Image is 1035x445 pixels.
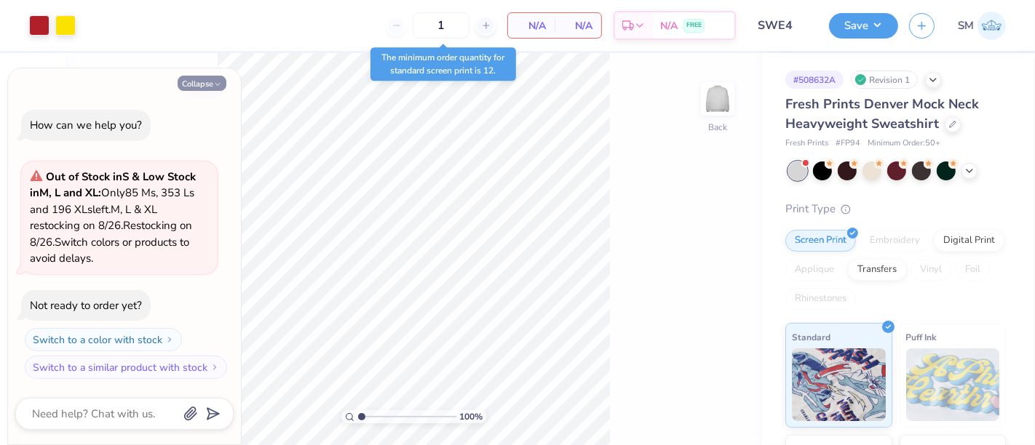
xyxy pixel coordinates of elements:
div: The minimum order quantity for standard screen print is 12. [370,47,516,81]
div: Rhinestones [785,288,856,310]
span: SM [958,17,974,34]
span: Minimum Order: 50 + [868,137,940,150]
div: Screen Print [785,230,856,252]
div: Back [708,121,727,134]
div: How can we help you? [30,118,142,132]
span: Only 85 Ms, 353 Ls and 196 XLs left. M, L & XL restocking on 8/26. Restocking on 8/26. Switch col... [30,169,196,266]
span: Fresh Prints [785,137,828,150]
span: 100 % [460,410,483,423]
img: Standard [792,348,886,421]
div: # 508632A [785,71,844,89]
div: Print Type [785,201,1006,217]
button: Switch to a color with stock [25,328,182,351]
div: Revision 1 [851,71,918,89]
img: Switch to a color with stock [165,335,174,344]
div: Embroidery [860,230,929,252]
span: FREE [686,20,702,31]
input: Untitled Design [747,11,818,40]
div: Not ready to order yet? [30,298,142,313]
input: – – [413,12,469,39]
img: Puff Ink [906,348,1000,421]
strong: Out of Stock in S [46,169,132,184]
span: # FP94 [836,137,860,150]
img: Back [703,84,732,113]
span: N/A [517,18,546,33]
span: Standard [792,329,830,345]
div: Applique [785,259,844,281]
span: Fresh Prints Denver Mock Neck Heavyweight Sweatshirt [785,95,979,132]
button: Save [829,13,898,39]
div: Digital Print [934,230,1004,252]
button: Collapse [178,76,226,91]
img: Shruthi Mohan [977,12,1006,40]
img: Switch to a similar product with stock [210,363,219,372]
div: Transfers [848,259,906,281]
span: N/A [563,18,592,33]
span: Puff Ink [906,329,937,345]
div: Foil [956,259,990,281]
div: Vinyl [911,259,951,281]
a: SM [958,12,1006,40]
button: Switch to a similar product with stock [25,356,227,379]
span: N/A [660,18,678,33]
